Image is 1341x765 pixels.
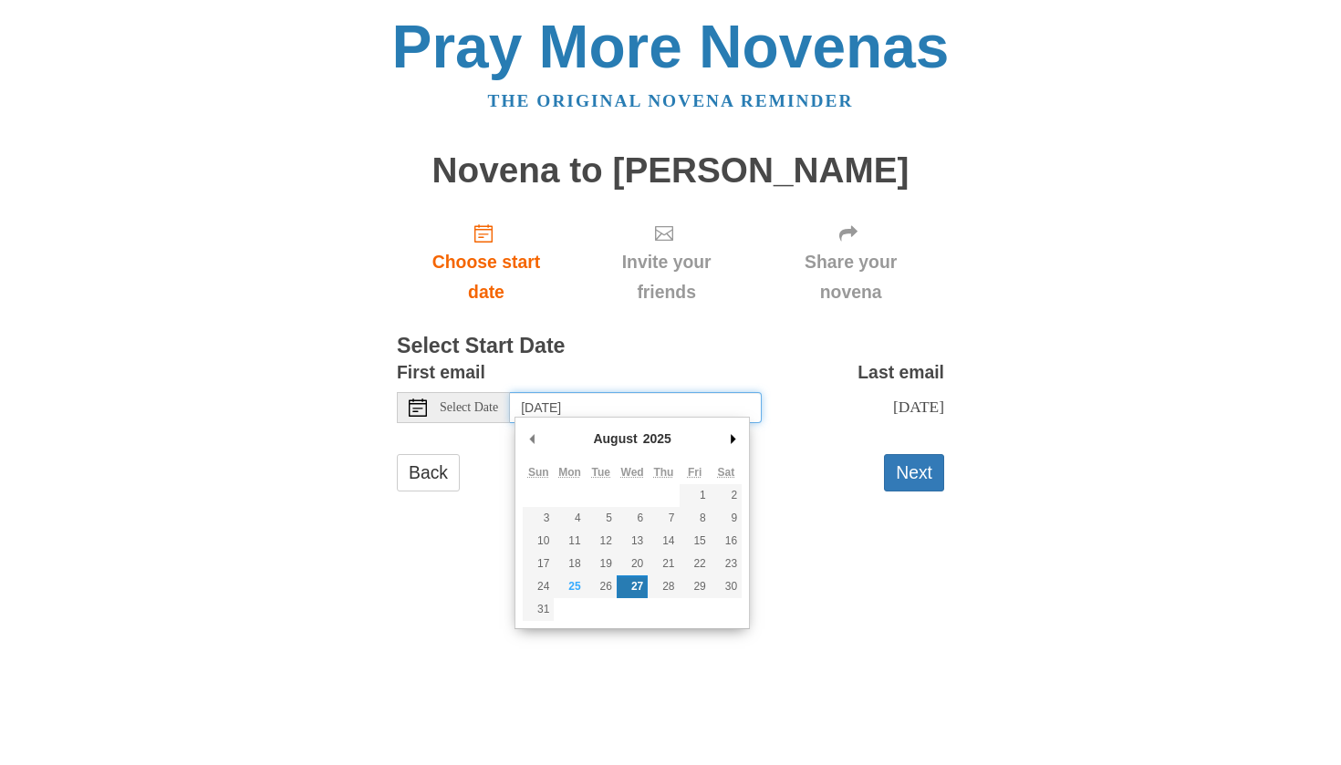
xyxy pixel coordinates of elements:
span: Share your novena [775,247,926,307]
button: 11 [554,530,585,553]
button: 3 [523,507,554,530]
button: 30 [711,575,742,598]
abbr: Wednesday [621,466,644,479]
button: 21 [648,553,679,575]
button: 18 [554,553,585,575]
button: 27 [617,575,648,598]
span: Select Date [440,401,498,414]
div: Click "Next" to confirm your start date first. [757,208,944,316]
a: The original novena reminder [488,91,854,110]
button: Next [884,454,944,491]
button: 28 [648,575,679,598]
abbr: Monday [558,466,581,479]
button: 24 [523,575,554,598]
abbr: Saturday [718,466,735,479]
span: Choose start date [415,247,557,307]
button: 23 [711,553,742,575]
abbr: Sunday [528,466,549,479]
abbr: Friday [688,466,702,479]
span: Invite your friends [594,247,739,307]
abbr: Thursday [653,466,673,479]
label: First email [397,357,485,388]
button: Next Month [723,425,742,452]
button: 16 [711,530,742,553]
button: 14 [648,530,679,553]
button: 13 [617,530,648,553]
button: 5 [586,507,617,530]
button: 8 [680,507,711,530]
button: 12 [586,530,617,553]
div: Click "Next" to confirm your start date first. [576,208,757,316]
button: 25 [554,575,585,598]
label: Last email [858,357,944,388]
button: 1 [680,484,711,507]
button: 31 [523,598,554,621]
button: 17 [523,553,554,575]
button: 22 [680,553,711,575]
a: Back [397,454,460,491]
button: 15 [680,530,711,553]
button: 2 [711,484,742,507]
input: Use the arrow keys to pick a date [510,392,762,423]
button: Previous Month [523,425,541,452]
button: 29 [680,575,711,598]
a: Pray More Novenas [392,13,950,80]
a: Choose start date [397,208,576,316]
span: [DATE] [893,398,944,416]
button: 4 [554,507,585,530]
h1: Novena to [PERSON_NAME] [397,151,944,191]
button: 20 [617,553,648,575]
div: August [590,425,639,452]
button: 9 [711,507,742,530]
button: 19 [586,553,617,575]
button: 26 [586,575,617,598]
button: 7 [648,507,679,530]
button: 10 [523,530,554,553]
abbr: Tuesday [592,466,610,479]
h3: Select Start Date [397,335,944,358]
div: 2025 [640,425,674,452]
button: 6 [617,507,648,530]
